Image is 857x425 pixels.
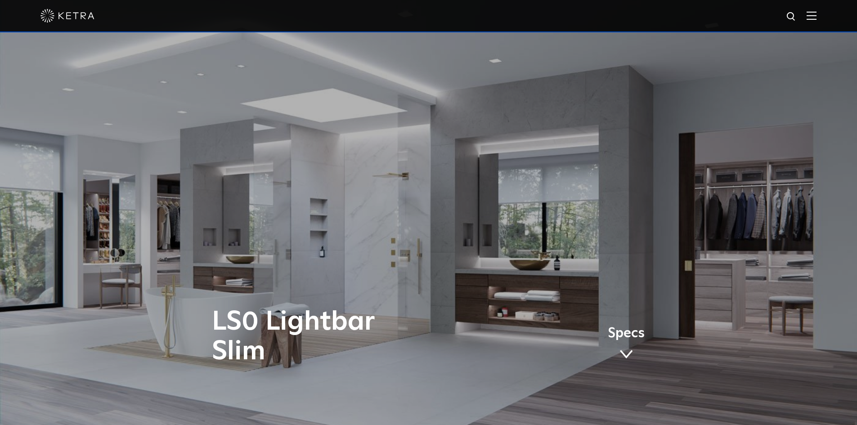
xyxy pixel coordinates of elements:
img: ketra-logo-2019-white [40,9,94,22]
img: Hamburger%20Nav.svg [807,11,817,20]
img: search icon [786,11,797,22]
h1: LS0 Lightbar Slim [212,307,466,367]
span: Specs [608,327,645,340]
a: Specs [608,327,645,362]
